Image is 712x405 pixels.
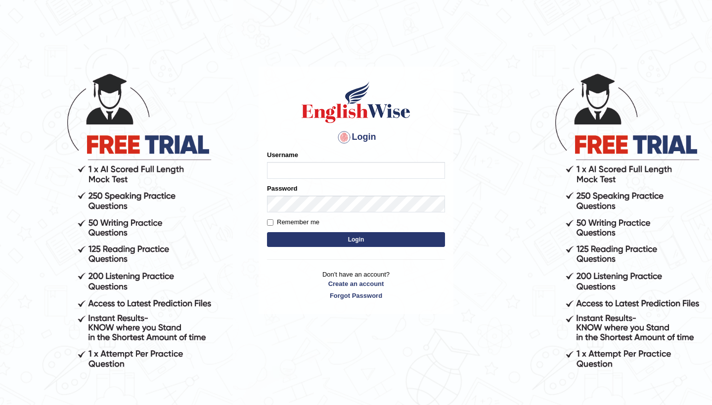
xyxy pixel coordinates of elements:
a: Create an account [267,279,445,288]
a: Forgot Password [267,291,445,300]
h4: Login [267,129,445,145]
img: Logo of English Wise sign in for intelligent practice with AI [300,80,412,124]
p: Don't have an account? [267,270,445,300]
label: Username [267,150,298,160]
button: Login [267,232,445,247]
label: Remember me [267,217,319,227]
label: Password [267,184,297,193]
input: Remember me [267,219,273,226]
